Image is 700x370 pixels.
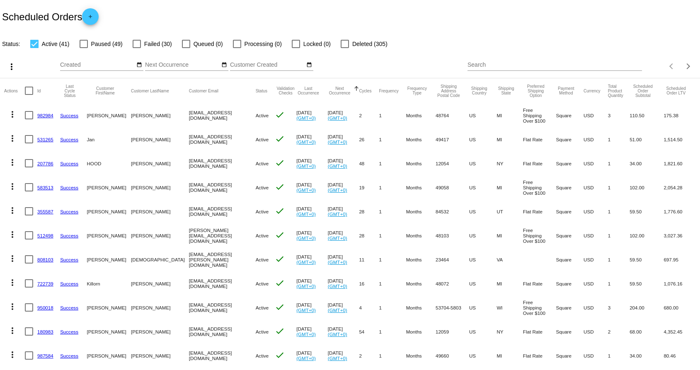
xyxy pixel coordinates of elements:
[7,254,17,264] mat-icon: more_vert
[7,109,17,119] mat-icon: more_vert
[556,319,584,343] mat-cell: Square
[256,137,269,142] span: Active
[275,302,285,312] mat-icon: check
[37,281,53,286] a: 722739
[664,319,695,343] mat-cell: 4,352.45
[296,151,328,175] mat-cell: [DATE]
[556,343,584,368] mat-cell: Square
[680,58,697,75] button: Next page
[60,137,78,142] a: Success
[359,151,379,175] mat-cell: 48
[189,319,256,343] mat-cell: [EMAIL_ADDRESS][DOMAIN_NAME]
[131,88,169,93] button: Change sorting for CustomerLastName
[131,127,189,151] mat-cell: [PERSON_NAME]
[7,181,17,191] mat-icon: more_vert
[328,199,359,223] mat-cell: [DATE]
[556,223,584,247] mat-cell: Square
[608,247,630,271] mat-cell: 1
[87,151,131,175] mat-cell: HOOD
[497,151,523,175] mat-cell: NY
[379,127,406,151] mat-cell: 1
[469,247,497,271] mat-cell: US
[523,175,556,199] mat-cell: Free Shipping Over $100
[60,257,78,262] a: Success
[406,199,436,223] mat-cell: Months
[436,127,469,151] mat-cell: 49417
[37,137,53,142] a: 531265
[359,319,379,343] mat-cell: 54
[584,103,608,127] mat-cell: USD
[60,113,78,118] a: Success
[630,175,664,199] mat-cell: 102.00
[328,163,347,169] a: (GMT+0)
[296,235,316,241] a: (GMT+0)
[296,331,316,337] a: (GMT+0)
[296,163,316,169] a: (GMT+0)
[608,78,630,103] mat-header-cell: Total Product Quantity
[584,199,608,223] mat-cell: USD
[131,223,189,247] mat-cell: [PERSON_NAME]
[37,329,53,334] a: 180983
[37,88,41,93] button: Change sorting for Id
[556,271,584,295] mat-cell: Square
[630,84,656,98] button: Change sorting for Subtotal
[328,307,347,313] a: (GMT+0)
[7,62,17,72] mat-icon: more_vert
[406,127,436,151] mat-cell: Months
[379,175,406,199] mat-cell: 1
[37,257,53,262] a: 808103
[664,86,688,95] button: Change sorting for LifetimeValue
[275,182,285,192] mat-icon: check
[328,271,359,295] mat-cell: [DATE]
[608,127,630,151] mat-cell: 1
[497,271,523,295] mat-cell: MI
[296,187,316,193] a: (GMT+0)
[256,281,269,286] span: Active
[296,127,328,151] mat-cell: [DATE]
[328,235,347,241] a: (GMT+0)
[256,209,269,214] span: Active
[630,127,664,151] mat-cell: 51.00
[60,185,78,190] a: Success
[328,86,352,95] button: Change sorting for NextOccurrenceUtc
[556,103,584,127] mat-cell: Square
[328,355,347,361] a: (GMT+0)
[131,103,189,127] mat-cell: [PERSON_NAME]
[584,175,608,199] mat-cell: USD
[37,353,53,358] a: 987584
[379,151,406,175] mat-cell: 1
[436,103,469,127] mat-cell: 48764
[406,295,436,319] mat-cell: Months
[556,247,584,271] mat-cell: Square
[608,319,630,343] mat-cell: 2
[523,84,549,98] button: Change sorting for PreferredShippingOption
[497,247,523,271] mat-cell: VA
[469,127,497,151] mat-cell: US
[296,175,328,199] mat-cell: [DATE]
[131,271,189,295] mat-cell: [PERSON_NAME]
[664,343,695,368] mat-cell: 80.46
[296,319,328,343] mat-cell: [DATE]
[60,161,78,166] a: Success
[131,343,189,368] mat-cell: [PERSON_NAME]
[87,103,131,127] mat-cell: [PERSON_NAME]
[608,103,630,127] mat-cell: 3
[497,199,523,223] mat-cell: UT
[469,271,497,295] mat-cell: US
[306,62,312,68] mat-icon: date_range
[296,295,328,319] mat-cell: [DATE]
[436,84,462,98] button: Change sorting for ShippingPostcode
[608,151,630,175] mat-cell: 1
[664,127,695,151] mat-cell: 1,514.50
[406,175,436,199] mat-cell: Months
[328,139,347,145] a: (GMT+0)
[359,247,379,271] mat-cell: 11
[359,295,379,319] mat-cell: 4
[256,257,269,262] span: Active
[131,199,189,223] mat-cell: [PERSON_NAME]
[60,233,78,238] a: Success
[359,271,379,295] mat-cell: 16
[136,62,142,68] mat-icon: date_range
[275,206,285,216] mat-icon: check
[194,39,223,49] span: Queued (0)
